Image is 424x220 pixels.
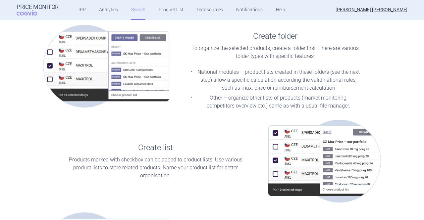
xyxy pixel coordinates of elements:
[189,68,361,92] li: National modules – product lists created in these folders (see the next step) allow a specific ca...
[63,156,248,180] p: Products marked with checkbox can be added to product lists. Use various product lists to store r...
[17,10,46,16] span: COGVIO
[138,143,173,153] h1: Create list
[17,4,59,16] a: Price MonitorCOGVIO
[189,44,361,60] p: To organize the selected products, create a folder first. There are various folder types with spe...
[253,31,297,41] h1: Create folder
[17,4,59,10] strong: Price Monitor
[189,94,361,110] li: Other – organize other lists of products (market monitoring, competitors overview etc.) same as w...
